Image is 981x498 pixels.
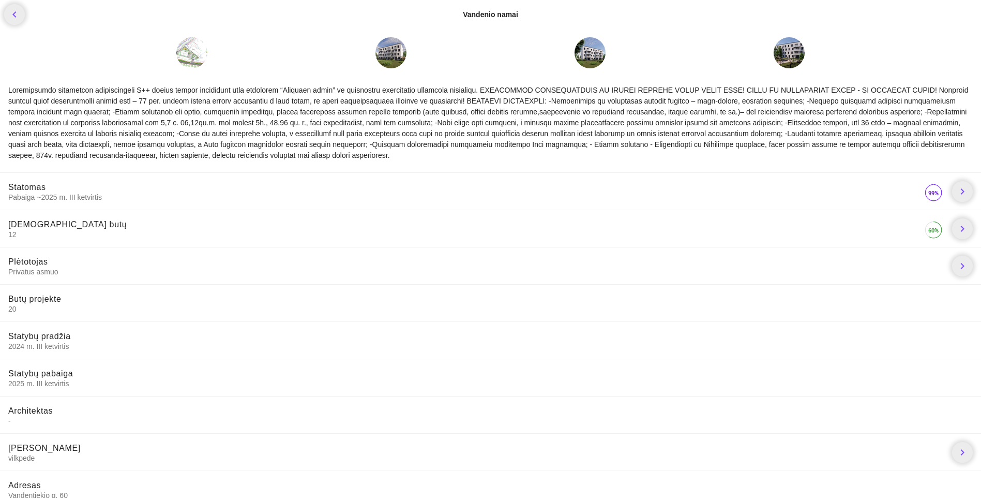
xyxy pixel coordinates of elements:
i: chevron_left [8,8,21,21]
i: chevron_right [956,260,969,272]
div: Vandenio namai [463,9,518,20]
span: 2024 m. III ketvirtis [8,342,973,351]
a: chevron_left [4,4,25,25]
span: 20 [8,304,973,314]
img: 99 [923,182,944,203]
span: 12 [8,230,923,239]
a: chevron_right [952,256,973,276]
a: chevron_right [952,218,973,239]
i: chevron_right [956,446,969,459]
img: 60 [923,219,944,240]
span: Adresas [8,481,41,490]
span: 2025 m. III ketvirtis [8,379,973,388]
a: chevron_right [952,181,973,202]
span: [PERSON_NAME] [8,444,81,452]
a: chevron_right [952,442,973,463]
span: - [8,416,973,426]
span: vilkpede [8,453,944,463]
span: Privatus asmuo [8,267,944,276]
i: chevron_right [956,223,969,235]
span: Architektas [8,406,53,415]
span: Butų projekte [8,295,62,303]
span: [DEMOGRAPHIC_DATA] butų [8,220,127,229]
span: Statomas [8,183,46,192]
i: chevron_right [956,185,969,198]
span: Statybų pabaiga [8,369,73,378]
span: Statybų pradžia [8,332,71,341]
span: Plėtotojas [8,257,48,266]
span: Pabaiga ~2025 m. III ketvirtis [8,193,923,202]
